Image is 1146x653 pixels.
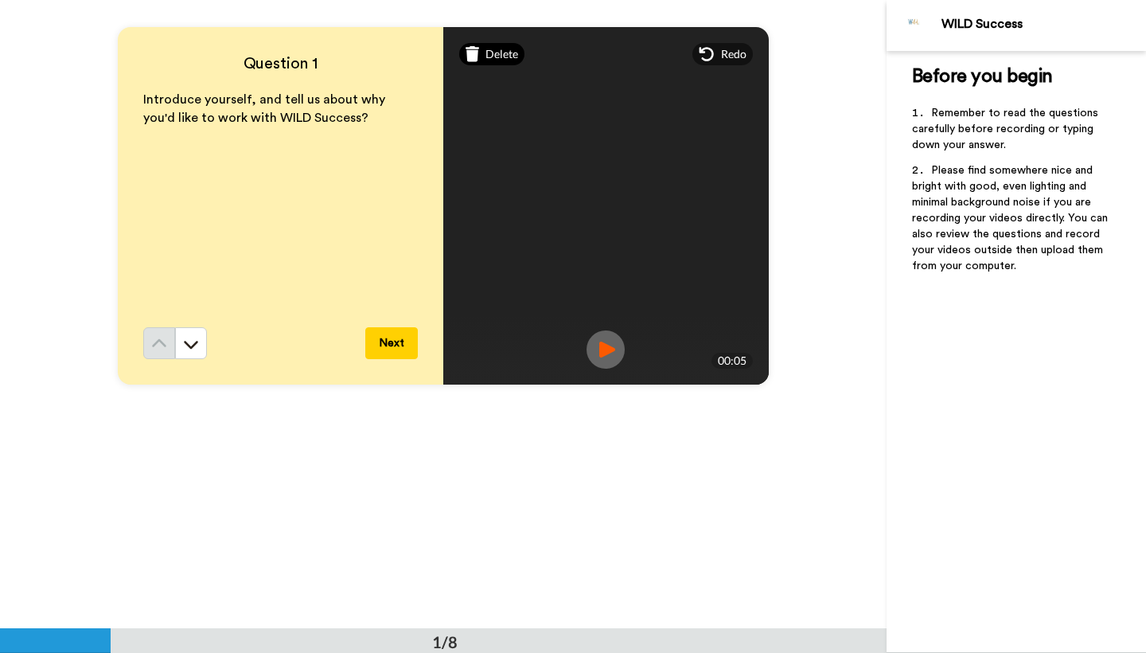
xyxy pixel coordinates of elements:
span: Introduce yourself, and tell us about why you'd like to work with WILD Success? [143,93,388,124]
div: 1/8 [407,631,483,653]
span: Before you begin [912,67,1053,86]
img: ic_record_play.svg [587,330,625,369]
div: 00:05 [711,353,753,369]
div: WILD Success [941,17,1145,32]
img: Profile Image [895,6,934,45]
button: Next [365,327,418,359]
h4: Question 1 [143,53,418,75]
div: Delete [459,43,525,65]
span: Delete [485,46,518,62]
span: Remember to read the questions carefully before recording or typing down your answer. [912,108,1101,151]
div: Redo [692,43,753,65]
span: Please find somewhere nice and bright with good, even lighting and minimal background noise if yo... [912,165,1111,272]
span: Redo [721,46,746,62]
